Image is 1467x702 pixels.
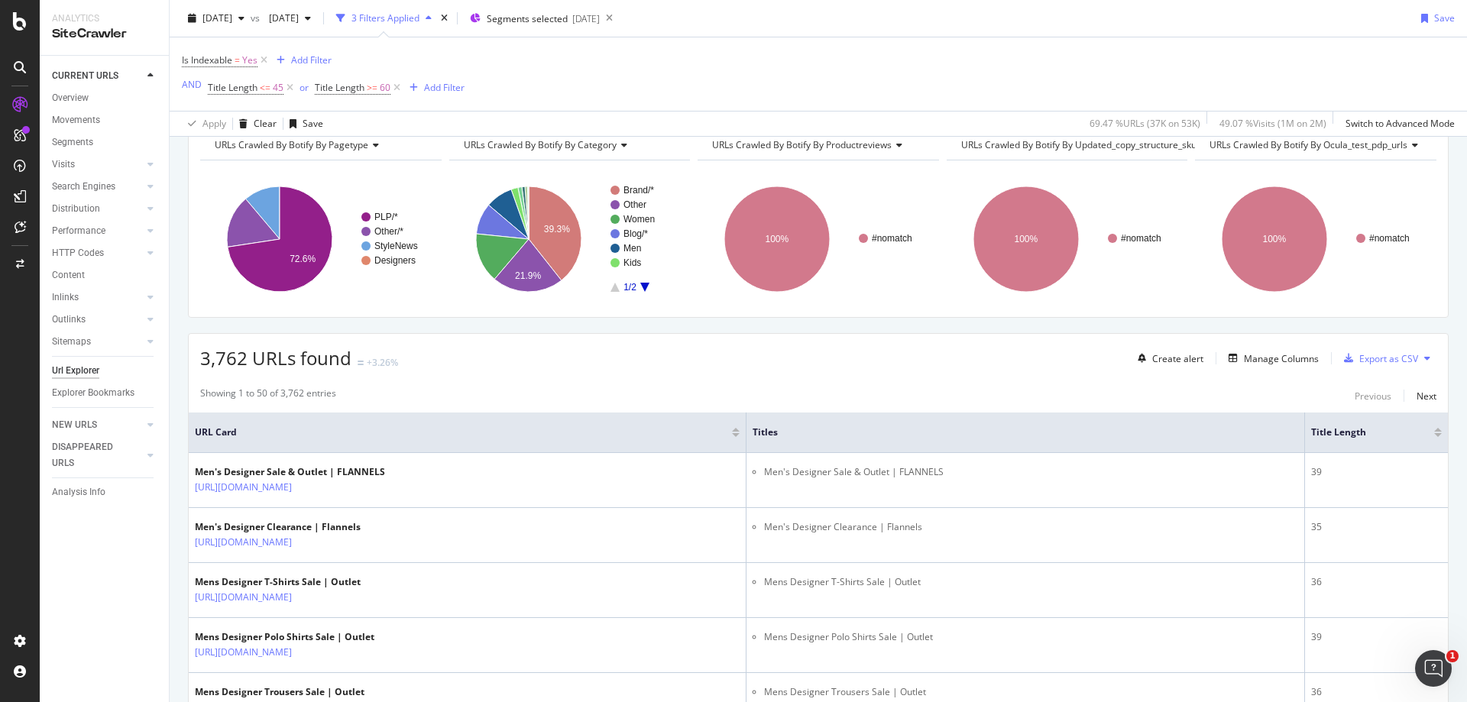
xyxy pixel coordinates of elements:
[464,6,600,31] button: Segments selected[DATE]
[712,138,892,151] span: URLs Crawled By Botify By productreviews
[764,465,1297,479] li: Men's Designer Sale & Outlet | FLANNELS
[52,223,105,239] div: Performance
[52,363,99,379] div: Url Explorer
[200,173,442,306] div: A chart.
[351,11,419,24] div: 3 Filters Applied
[182,53,232,66] span: Is Indexable
[52,290,143,306] a: Inlinks
[1222,349,1319,367] button: Manage Columns
[52,417,97,433] div: NEW URLS
[52,290,79,306] div: Inlinks
[195,535,292,550] a: [URL][DOMAIN_NAME]
[195,685,364,699] div: Mens Designer Trousers Sale | Outlet
[623,243,641,254] text: Men
[52,267,158,283] a: Content
[52,157,143,173] a: Visits
[1219,117,1326,130] div: 49.07 % Visits ( 1M on 2M )
[208,81,257,94] span: Title Length
[195,520,361,534] div: Men's Designer Clearance | Flannels
[709,133,925,157] h4: URLs Crawled By Botify By productreviews
[182,78,202,91] div: AND
[202,117,226,130] div: Apply
[623,228,648,239] text: Blog/*
[235,53,240,66] span: =
[515,270,541,281] text: 21.9%
[1090,117,1200,130] div: 69.47 % URLs ( 37K on 53K )
[52,245,143,261] a: HTTP Codes
[449,173,691,306] svg: A chart.
[212,133,428,157] h4: URLs Crawled By Botify By pagetype
[464,138,617,151] span: URLs Crawled By Botify By category
[872,233,912,244] text: #nomatch
[52,439,129,471] div: DISAPPEARED URLS
[374,241,418,251] text: StyleNews
[572,12,600,25] div: [DATE]
[254,117,277,130] div: Clear
[1355,387,1391,405] button: Previous
[195,590,292,605] a: [URL][DOMAIN_NAME]
[52,439,143,471] a: DISAPPEARED URLS
[1152,352,1203,365] div: Create alert
[623,214,655,225] text: Women
[947,173,1188,306] svg: A chart.
[623,185,654,196] text: Brand/*
[242,50,257,71] span: Yes
[330,6,438,31] button: 3 Filters Applied
[764,575,1297,589] li: Mens Designer T-Shirts Sale | Outlet
[251,11,263,24] span: vs
[764,630,1297,644] li: Mens Designer Polo Shirts Sale | Outlet
[543,224,569,235] text: 39.3%
[623,199,646,210] text: Other
[1263,234,1287,244] text: 100%
[52,267,85,283] div: Content
[698,173,939,306] svg: A chart.
[291,53,332,66] div: Add Filter
[374,226,403,237] text: Other/*
[195,645,292,660] a: [URL][DOMAIN_NAME]
[182,6,251,31] button: [DATE]
[1132,346,1203,370] button: Create alert
[1206,133,1430,157] h4: URLs Crawled By Botify By ocula_test_pdp_urls
[52,134,158,150] a: Segments
[182,112,226,136] button: Apply
[263,11,299,24] span: 2025 Jul. 17th
[1415,650,1452,687] iframe: Intercom live chat
[358,361,364,365] img: Equal
[52,25,157,43] div: SiteCrawler
[958,133,1224,157] h4: URLs Crawled By Botify By updated_copy_structure_skus
[195,575,361,589] div: Mens Designer T-Shirts Sale | Outlet
[487,12,568,25] span: Segments selected
[52,223,143,239] a: Performance
[52,417,143,433] a: NEW URLS
[215,138,368,151] span: URLs Crawled By Botify By pagetype
[52,179,115,195] div: Search Engines
[1369,233,1410,244] text: #nomatch
[1417,390,1436,403] div: Next
[270,51,332,70] button: Add Filter
[1244,352,1319,365] div: Manage Columns
[1415,6,1455,31] button: Save
[1210,138,1407,151] span: URLs Crawled By Botify By ocula_test_pdp_urls
[52,112,100,128] div: Movements
[52,90,158,106] a: Overview
[1195,173,1436,306] svg: A chart.
[1446,650,1459,662] span: 1
[52,90,89,106] div: Overview
[1311,685,1442,699] div: 36
[1417,387,1436,405] button: Next
[1355,390,1391,403] div: Previous
[52,334,143,350] a: Sitemaps
[1311,520,1442,534] div: 35
[200,387,336,405] div: Showing 1 to 50 of 3,762 entries
[52,201,100,217] div: Distribution
[52,245,104,261] div: HTTP Codes
[424,81,465,94] div: Add Filter
[1434,11,1455,24] div: Save
[273,77,283,99] span: 45
[303,117,323,130] div: Save
[315,81,364,94] span: Title Length
[623,257,641,268] text: Kids
[52,179,143,195] a: Search Engines
[1311,630,1442,644] div: 39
